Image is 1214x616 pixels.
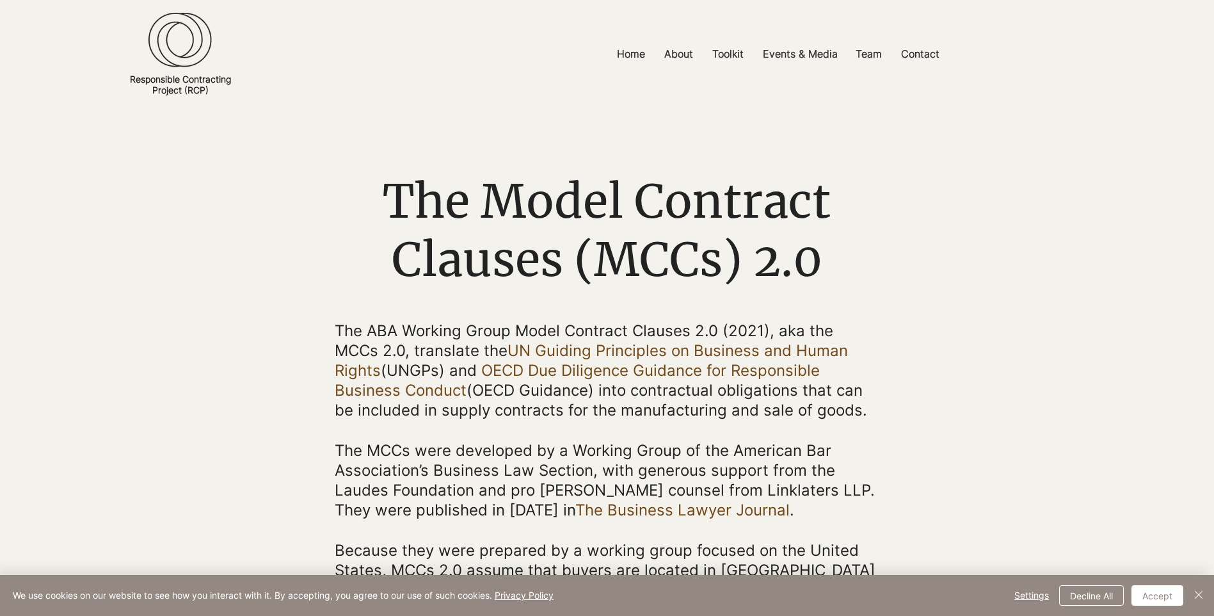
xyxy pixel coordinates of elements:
[846,40,891,69] a: Team
[1191,585,1206,606] button: Close
[655,40,703,69] a: About
[1014,586,1049,605] span: Settings
[753,40,846,69] a: Events & Media
[495,590,554,601] a: Privacy Policy
[453,40,1103,69] nav: Site
[13,590,554,601] span: We use cookies on our website to see how you interact with it. By accepting, you agree to our use...
[335,441,875,520] span: The MCCs were developed by a Working Group of the American Bar Association’s Business Law Section...
[895,40,946,69] p: Contact
[383,172,831,289] span: The Model Contract Clauses (MCCs) 2.0
[756,40,844,69] p: Events & Media
[891,40,949,69] a: Contact
[1191,587,1206,603] img: Close
[706,40,750,69] p: Toolkit
[1059,585,1124,606] button: Decline All
[335,361,820,400] a: OECD Due Diligence Guidance for Responsible Business Conduct
[849,40,888,69] p: Team
[607,40,655,69] a: Home
[1131,585,1183,606] button: Accept
[335,321,867,420] span: The ABA Working Group Model Contract Clauses 2.0 (2021), aka the MCCs 2.0, translate the (UNGPs) ...
[611,40,651,69] p: Home
[658,40,699,69] p: About
[703,40,753,69] a: Toolkit
[575,501,790,519] a: The Business Lawyer Journal
[335,341,848,380] a: UN Guiding Principles on Business and Human Rights
[130,74,231,95] a: Responsible ContractingProject (RCP)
